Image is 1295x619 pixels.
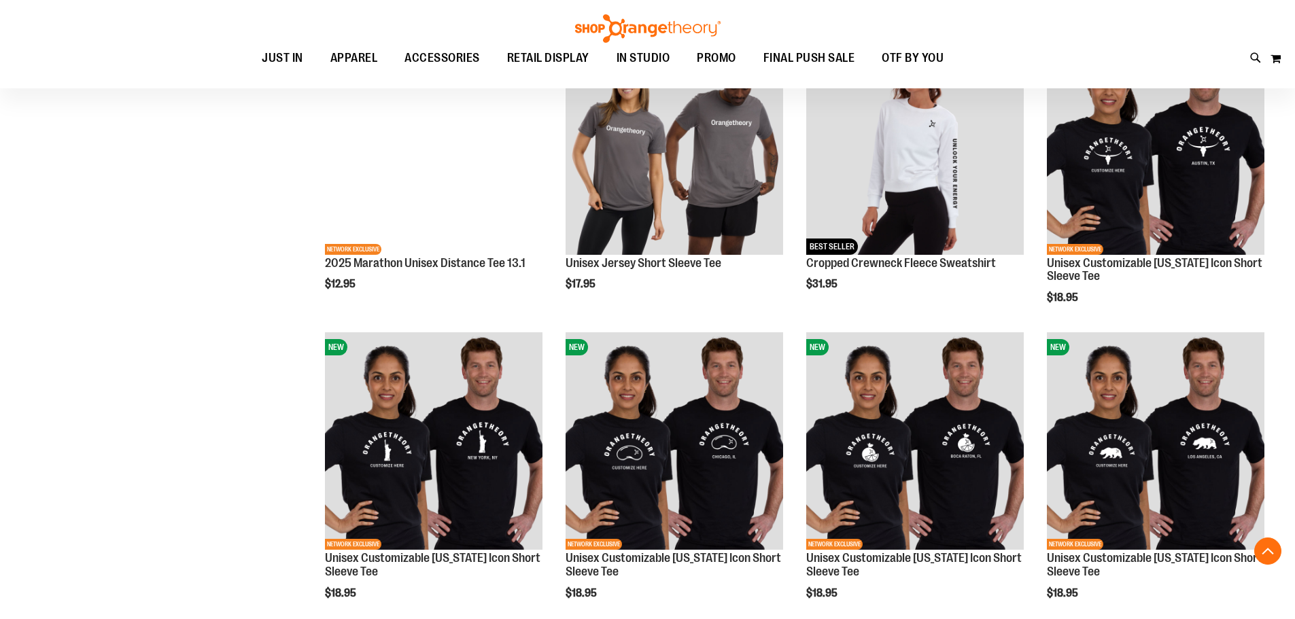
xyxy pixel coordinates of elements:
span: PROMO [697,43,736,73]
img: OTF City Unisex Texas Icon SS Tee Black [1047,37,1264,255]
a: 2025 Marathon Unisex Distance Tee 13.1 [325,256,525,270]
img: Unisex Jersey Short Sleeve Tee [566,37,783,255]
a: OTF City Unisex New York Icon SS Tee BlackNEWNETWORK EXCLUSIVE [325,332,542,552]
span: BEST SELLER [806,238,858,255]
div: product [559,31,790,325]
span: OTF BY YOU [882,43,944,73]
a: OTF City Unisex Florida Icon SS Tee BlackNEWNETWORK EXCLUSIVE [806,332,1024,552]
a: RETAIL DISPLAY [494,43,603,74]
span: JUST IN [262,43,303,73]
span: NEW [806,339,829,355]
span: $18.95 [566,587,599,599]
a: 2025 Marathon Unisex Distance Tee 13.1NEWNETWORK EXCLUSIVE [325,37,542,257]
button: Back To Top [1254,537,1281,565]
span: NETWORK EXCLUSIVE [1047,539,1103,550]
span: $18.95 [325,587,358,599]
span: $17.95 [566,278,598,290]
a: OTF BY YOU [868,43,957,74]
div: product [318,31,549,325]
span: ACCESSORIES [404,43,480,73]
span: IN STUDIO [617,43,670,73]
div: product [1040,31,1271,338]
img: Shop Orangetheory [573,14,723,43]
a: Unisex Customizable [US_STATE] Icon Short Sleeve Tee [1047,256,1262,283]
img: OTF City Unisex Florida Icon SS Tee Black [806,332,1024,550]
a: OTF City Unisex Texas Icon SS Tee BlackNEWNETWORK EXCLUSIVE [1047,37,1264,257]
a: Unisex Customizable [US_STATE] Icon Short Sleeve Tee [325,551,540,578]
span: $18.95 [1047,587,1080,599]
a: JUST IN [248,43,317,73]
a: Unisex Customizable [US_STATE] Icon Short Sleeve Tee [1047,551,1262,578]
a: Unisex Jersey Short Sleeve TeeNEW [566,37,783,257]
a: OTF City Unisex Illinois Icon SS Tee BlackNEWNETWORK EXCLUSIVE [566,332,783,552]
span: NETWORK EXCLUSIVE [325,244,381,255]
span: NETWORK EXCLUSIVE [806,539,863,550]
span: $12.95 [325,278,358,290]
span: NEW [325,339,347,355]
a: Unisex Customizable [US_STATE] Icon Short Sleeve Tee [566,551,781,578]
a: APPAREL [317,43,392,74]
span: $31.95 [806,278,840,290]
img: Cropped Crewneck Fleece Sweatshirt [806,37,1024,255]
span: NEW [1047,339,1069,355]
span: APPAREL [330,43,378,73]
span: RETAIL DISPLAY [507,43,589,73]
img: 2025 Marathon Unisex Distance Tee 13.1 [325,37,542,255]
span: NETWORK EXCLUSIVE [325,539,381,550]
img: OTF City Unisex Illinois Icon SS Tee Black [566,332,783,550]
a: Unisex Jersey Short Sleeve Tee [566,256,721,270]
a: OTF City Unisex California Icon SS Tee BlackNEWNETWORK EXCLUSIVE [1047,332,1264,552]
a: PROMO [683,43,750,74]
a: IN STUDIO [603,43,684,74]
div: product [799,31,1031,325]
span: FINAL PUSH SALE [763,43,855,73]
span: $18.95 [806,587,840,599]
a: ACCESSORIES [391,43,494,74]
a: Unisex Customizable [US_STATE] Icon Short Sleeve Tee [806,551,1022,578]
span: $18.95 [1047,291,1080,304]
a: FINAL PUSH SALE [750,43,869,74]
span: NEW [566,339,588,355]
span: NETWORK EXCLUSIVE [1047,244,1103,255]
img: OTF City Unisex New York Icon SS Tee Black [325,332,542,550]
a: Cropped Crewneck Fleece Sweatshirt [806,256,996,270]
img: OTF City Unisex California Icon SS Tee Black [1047,332,1264,550]
span: NETWORK EXCLUSIVE [566,539,622,550]
a: Cropped Crewneck Fleece SweatshirtNEWBEST SELLER [806,37,1024,257]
